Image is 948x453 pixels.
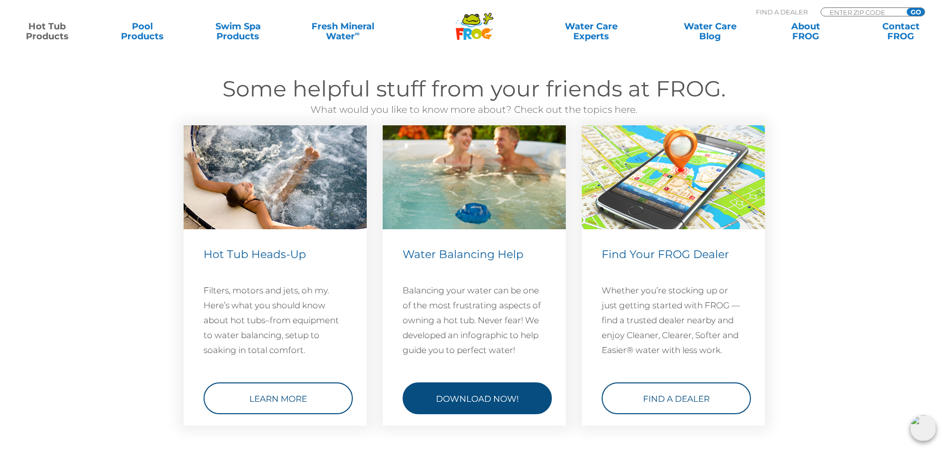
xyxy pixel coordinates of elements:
[756,7,808,16] p: Find A Dealer
[907,8,925,16] input: GO
[204,248,306,261] span: Hot Tub Heads-Up
[184,125,367,229] img: hot-tub-relaxing
[204,283,347,358] p: Filters, motors and jets, oh my. Here’s what you should know about hot tubs–from equipment to wat...
[204,382,353,414] a: Learn More
[602,382,751,414] a: Find a Dealer
[403,248,524,261] span: Water Balancing Help
[582,125,765,229] img: Find a Dealer Image (546 x 310 px)
[673,21,747,41] a: Water CareBlog
[355,29,360,37] sup: ∞
[864,21,938,41] a: ContactFROG
[105,21,180,41] a: PoolProducts
[201,21,275,41] a: Swim SpaProducts
[403,283,546,358] p: Balancing your water can be one of the most frustrating aspects of owning a hot tub. Never fear! ...
[531,21,651,41] a: Water CareExperts
[602,283,745,358] p: Whether you’re stocking up or just getting started with FROG — find a trusted dealer nearby and e...
[829,8,896,16] input: Zip Code Form
[602,248,729,261] span: Find Your FROG Dealer
[910,415,936,441] img: openIcon
[383,125,566,229] img: hot-tub-featured-image-1
[10,21,84,41] a: Hot TubProducts
[296,21,389,41] a: Fresh MineralWater∞
[768,21,843,41] a: AboutFROG
[403,382,552,414] a: Download Now!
